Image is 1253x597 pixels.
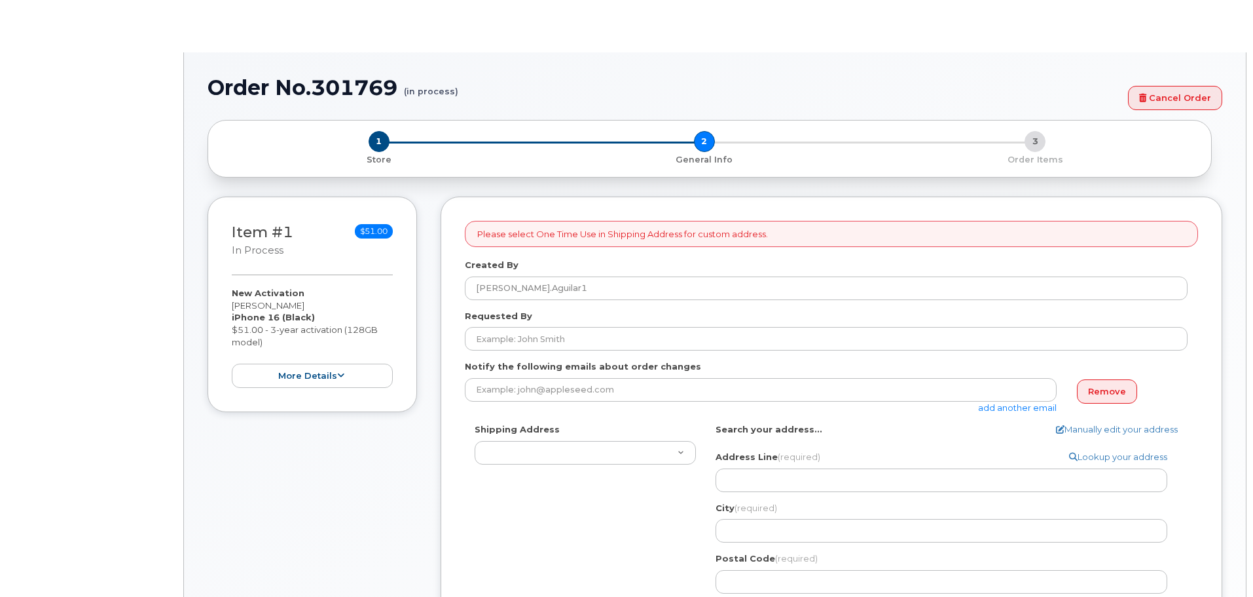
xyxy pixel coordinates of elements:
a: Remove [1077,379,1137,404]
strong: iPhone 16 (Black) [232,312,315,322]
a: add another email [978,402,1057,413]
a: Cancel Order [1128,86,1222,110]
h1: Order No.301769 [208,76,1121,99]
input: Example: john@appleseed.com [465,378,1057,402]
a: Lookup your address [1069,451,1167,463]
button: more details [232,364,393,388]
p: Store [224,154,534,166]
h3: Item #1 [232,224,293,258]
span: (required) [778,452,820,462]
label: City [716,502,777,514]
label: Notify the following emails about order changes [465,360,701,373]
span: (required) [735,503,777,513]
label: Search your address... [716,423,822,436]
p: Please select One Time Use in Shipping Address for custom address. [477,228,768,241]
strong: New Activation [232,288,304,298]
span: $51.00 [355,224,393,239]
small: (in process) [404,76,458,96]
a: 1 Store [219,152,539,166]
input: Example: John Smith [465,327,1188,351]
div: [PERSON_NAME] $51.00 - 3-year activation (128GB model) [232,287,393,388]
label: Created By [465,259,518,271]
span: 1 [369,131,390,152]
a: Manually edit your address [1056,423,1178,436]
label: Requested By [465,310,532,322]
label: Postal Code [716,552,818,565]
label: Shipping Address [475,423,560,436]
span: (required) [775,553,818,564]
label: Address Line [716,451,820,463]
small: in process [232,244,283,256]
